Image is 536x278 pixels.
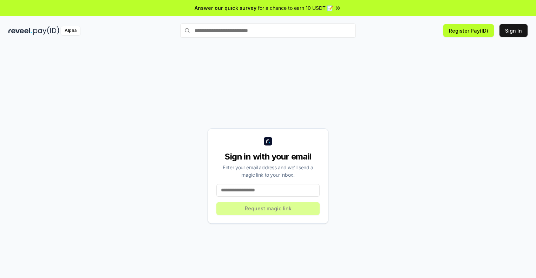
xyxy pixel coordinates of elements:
span: Answer our quick survey [195,4,256,12]
div: Alpha [61,26,80,35]
img: pay_id [33,26,59,35]
button: Register Pay(ID) [443,24,494,37]
img: reveel_dark [8,26,32,35]
div: Sign in with your email [216,151,320,162]
img: logo_small [264,137,272,145]
div: Enter your email address and we’ll send a magic link to your inbox. [216,164,320,178]
span: for a chance to earn 10 USDT 📝 [258,4,333,12]
button: Sign In [499,24,528,37]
